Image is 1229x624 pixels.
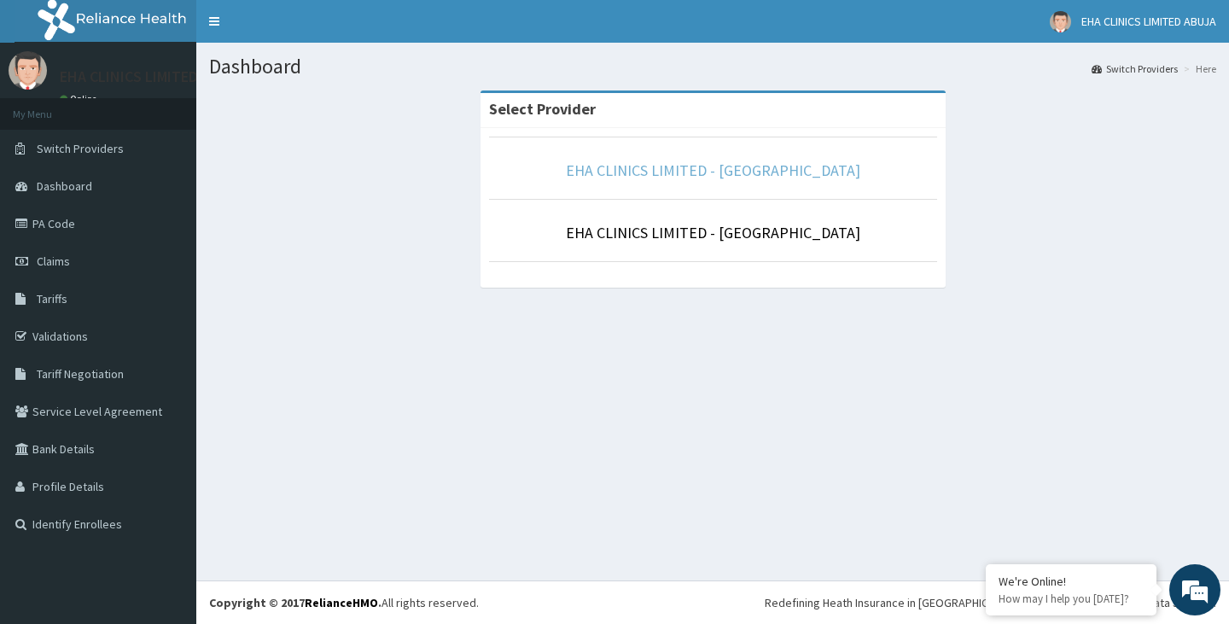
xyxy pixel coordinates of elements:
li: Here [1179,61,1216,76]
img: User Image [9,51,47,90]
span: We're online! [99,197,236,370]
strong: Select Provider [489,99,596,119]
p: How may I help you today? [999,592,1144,606]
div: Redefining Heath Insurance in [GEOGRAPHIC_DATA] using Telemedicine and Data Science! [765,594,1216,611]
img: User Image [1050,11,1071,32]
span: Tariff Negotiation [37,366,124,382]
div: Chat with us now [89,96,287,118]
a: EHA CLINICS LIMITED - [GEOGRAPHIC_DATA] [566,223,860,242]
span: Tariffs [37,291,67,306]
a: Online [60,93,101,105]
footer: All rights reserved. [196,580,1229,624]
p: EHA CLINICS LIMITED ABUJA [60,69,244,85]
img: d_794563401_company_1708531726252_794563401 [32,85,69,128]
a: EHA CLINICS LIMITED - [GEOGRAPHIC_DATA] [566,160,860,180]
h1: Dashboard [209,55,1216,78]
span: Dashboard [37,178,92,194]
span: Switch Providers [37,141,124,156]
strong: Copyright © 2017 . [209,595,382,610]
span: EHA CLINICS LIMITED ABUJA [1081,14,1216,29]
div: Minimize live chat window [280,9,321,50]
textarea: Type your message and hit 'Enter' [9,430,325,490]
div: We're Online! [999,574,1144,589]
span: Claims [37,254,70,269]
a: Switch Providers [1092,61,1178,76]
a: RelianceHMO [305,595,378,610]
